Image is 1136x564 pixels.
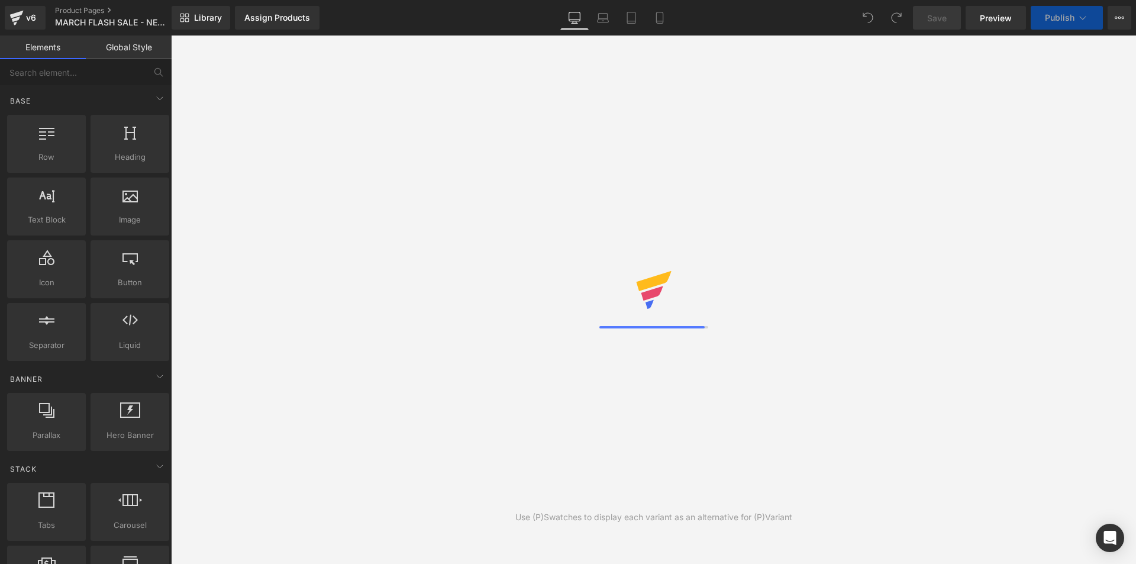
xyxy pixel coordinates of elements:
div: v6 [24,10,38,25]
span: Carousel [94,519,166,531]
span: Tabs [11,519,82,531]
a: Global Style [86,36,172,59]
button: Undo [856,6,880,30]
div: Open Intercom Messenger [1096,524,1124,552]
span: Base [9,95,32,107]
span: Icon [11,276,82,289]
button: Publish [1031,6,1103,30]
span: Parallax [11,429,82,441]
span: Library [194,12,222,23]
span: Publish [1045,13,1074,22]
div: Use (P)Swatches to display each variant as an alternative for (P)Variant [515,511,792,524]
span: Button [94,276,166,289]
span: MARCH FLASH SALE - NECK RIGHT PRO PLUS [55,18,169,27]
a: Tablet [617,6,646,30]
span: Liquid [94,339,166,352]
a: New Library [172,6,230,30]
a: Desktop [560,6,589,30]
a: Laptop [589,6,617,30]
div: Assign Products [244,13,310,22]
span: Image [94,214,166,226]
span: Preview [980,12,1012,24]
span: Hero Banner [94,429,166,441]
span: Row [11,151,82,163]
span: Stack [9,463,38,475]
button: Redo [885,6,908,30]
span: Text Block [11,214,82,226]
span: Save [927,12,947,24]
span: Heading [94,151,166,163]
span: Separator [11,339,82,352]
a: Product Pages [55,6,191,15]
a: Preview [966,6,1026,30]
a: v6 [5,6,46,30]
a: Mobile [646,6,674,30]
button: More [1108,6,1131,30]
span: Banner [9,373,44,385]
